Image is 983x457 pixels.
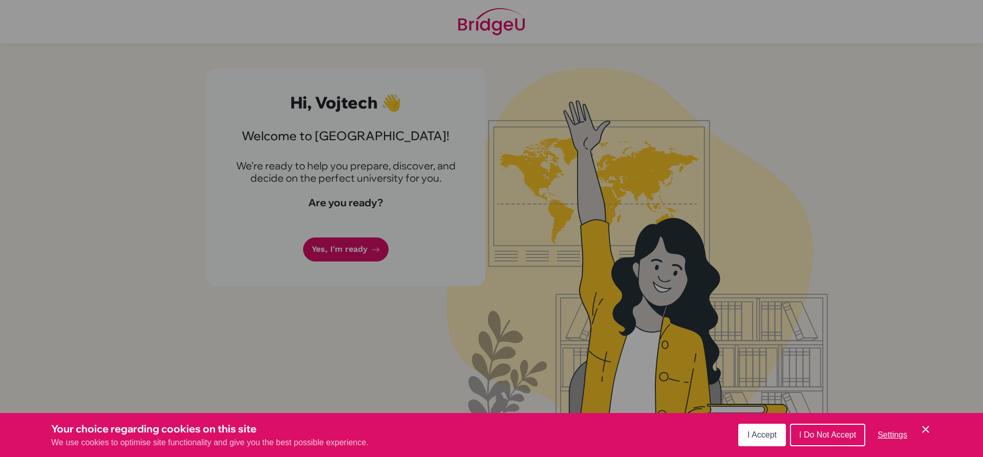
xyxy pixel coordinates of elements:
button: I Do Not Accept [790,424,865,446]
button: Settings [869,425,915,445]
span: Settings [878,430,907,439]
span: I Do Not Accept [799,430,856,439]
button: Save and close [920,423,932,436]
h3: Your choice regarding cookies on this site [51,421,369,437]
button: I Accept [738,424,786,446]
p: We use cookies to optimise site functionality and give you the best possible experience. [51,437,369,449]
span: I Accept [747,430,777,439]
